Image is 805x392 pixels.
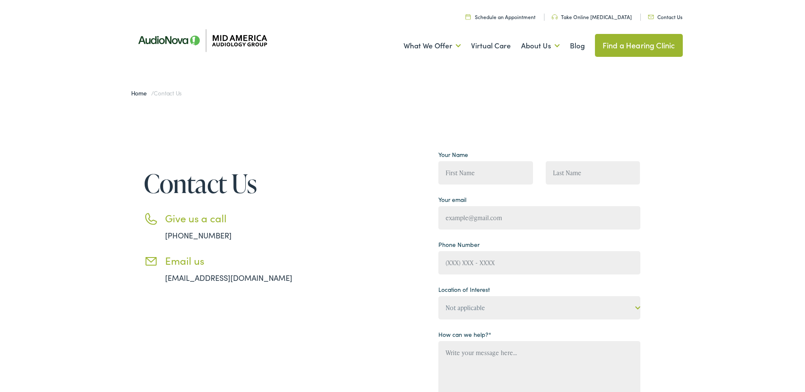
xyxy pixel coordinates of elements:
img: utility icon [648,15,654,19]
a: Virtual Care [471,30,511,62]
img: utility icon [466,14,471,20]
a: Find a Hearing Clinic [595,34,683,57]
a: Home [131,89,151,97]
a: Contact Us [648,13,682,20]
a: About Us [521,30,560,62]
a: What We Offer [404,30,461,62]
a: [PHONE_NUMBER] [165,230,232,241]
a: Schedule an Appointment [466,13,536,20]
h3: Email us [165,255,318,267]
label: Location of Interest [438,285,490,294]
input: First Name [438,161,533,185]
span: / [131,89,182,97]
label: Your email [438,195,466,204]
input: example@gmail.com [438,206,640,230]
a: Take Online [MEDICAL_DATA] [552,13,632,20]
img: utility icon [552,14,558,20]
a: Blog [570,30,585,62]
a: [EMAIL_ADDRESS][DOMAIN_NAME] [165,272,292,283]
label: Phone Number [438,240,480,249]
input: Last Name [546,161,640,185]
span: Contact Us [154,89,182,97]
label: Your Name [438,150,468,159]
label: How can we help? [438,330,491,339]
h1: Contact Us [144,169,318,197]
h3: Give us a call [165,212,318,224]
input: (XXX) XXX - XXXX [438,251,640,274]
